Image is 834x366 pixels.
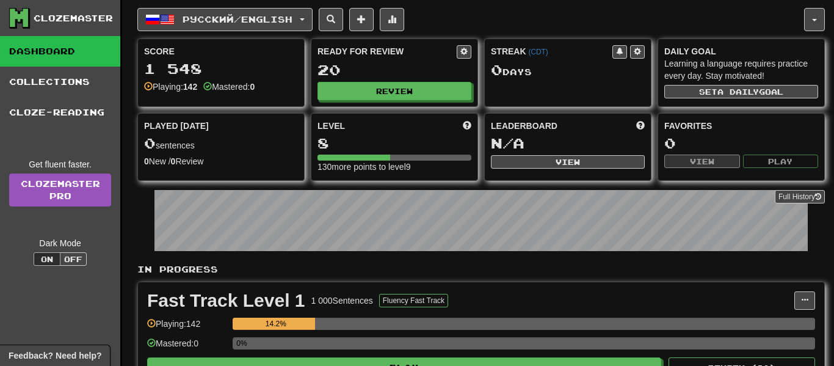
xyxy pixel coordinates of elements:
button: Search sentences [319,8,343,31]
div: Mastered: [203,81,255,93]
span: Score more points to level up [463,120,471,132]
button: View [664,155,740,168]
span: 0 [144,134,156,152]
button: Off [60,252,87,266]
button: Русский/English [137,8,313,31]
div: Daily Goal [664,45,818,57]
span: Level [317,120,345,132]
strong: 0 [250,82,255,92]
div: sentences [144,136,298,152]
button: Review [317,82,471,100]
button: Add sentence to collection [349,8,374,31]
div: Playing: 142 [147,318,227,338]
span: Leaderboard [491,120,557,132]
button: On [34,252,60,266]
span: a daily [717,87,759,96]
div: 8 [317,136,471,151]
div: New / Review [144,155,298,167]
div: Get fluent faster. [9,158,111,170]
div: 1 548 [144,61,298,76]
div: 14.2% [236,318,315,330]
div: Mastered: 0 [147,337,227,357]
span: Played [DATE] [144,120,209,132]
div: Learning a language requires practice every day. Stay motivated! [664,57,818,82]
strong: 0 [171,156,176,166]
div: 130 more points to level 9 [317,161,471,173]
a: (CDT) [528,48,548,56]
div: 0 [664,136,818,151]
button: Full History [775,190,825,203]
button: View [491,155,645,169]
div: Day s [491,62,645,78]
div: Clozemaster [34,12,113,24]
div: Dark Mode [9,237,111,249]
div: 1 000 Sentences [311,295,373,307]
button: Fluency Fast Track [379,294,448,307]
span: N/A [491,134,524,152]
p: In Progress [137,263,825,276]
span: Open feedback widget [9,350,101,362]
span: 0 [491,61,502,78]
div: Playing: [144,81,197,93]
div: Streak [491,45,612,57]
a: ClozemasterPro [9,174,111,207]
button: Play [743,155,819,168]
strong: 142 [183,82,197,92]
span: This week in points, UTC [636,120,645,132]
div: Ready for Review [317,45,457,57]
strong: 0 [144,156,149,166]
div: 20 [317,62,471,78]
button: More stats [380,8,404,31]
div: Score [144,45,298,57]
div: Favorites [664,120,818,132]
span: Русский / English [183,14,292,24]
button: Seta dailygoal [664,85,818,98]
div: Fast Track Level 1 [147,291,305,310]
